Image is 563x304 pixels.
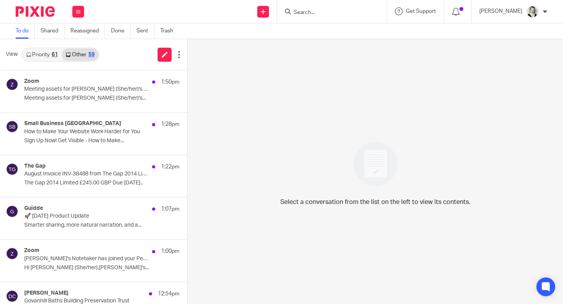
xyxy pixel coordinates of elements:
[6,290,18,302] img: svg%3E
[111,23,131,39] a: Done
[24,256,149,262] p: [PERSON_NAME]'s Notetaker has joined your Personal Meeting Room
[293,9,363,16] input: Search
[280,197,470,207] p: Select a conversation from the list on the left to view its contents.
[24,95,179,102] p: Meeting assets for [PERSON_NAME] (She/her)'s...
[160,23,179,39] a: Trash
[70,23,105,39] a: Reassigned
[16,23,35,39] a: To do
[161,247,179,255] p: 1:00pm
[526,5,539,18] img: DA590EE6-2184-4DF2-A25D-D99FB904303F_1_201_a.jpeg
[24,290,68,297] h4: [PERSON_NAME]
[6,78,18,91] img: svg%3E
[24,129,149,135] p: How to Make Your Website Work Harder for You
[22,48,62,61] a: Priority61
[6,50,18,59] span: View
[161,78,179,86] p: 1:50pm
[24,247,39,254] h4: Zoom
[6,247,18,260] img: svg%3E
[6,120,18,133] img: svg%3E
[158,290,179,298] p: 12:54pm
[24,222,179,229] p: Smarter sharing, more natural narration, and a...
[136,23,154,39] a: Sent
[24,86,149,93] p: Meeting assets for [PERSON_NAME] (She/her)'s Personal Meeting Room are ready!
[41,23,65,39] a: Shared
[161,163,179,171] p: 1:22pm
[24,265,179,271] p: Hi [PERSON_NAME] (She/her),[PERSON_NAME]'s...
[24,163,46,170] h4: The Gap
[6,205,18,218] img: svg%3E
[24,205,43,212] h4: Guidde
[348,137,403,191] img: image
[479,7,522,15] p: [PERSON_NAME]
[6,163,18,175] img: svg%3E
[24,180,179,186] p: The Gap 2014 Limited £245.00 GBP Due [DATE]..
[16,6,55,17] img: Pixie
[161,120,179,128] p: 1:28pm
[406,9,436,14] span: Get Support
[24,120,121,127] h4: Small Business [GEOGRAPHIC_DATA]
[24,171,149,177] p: August Invoice INV-38488 from The Gap 2014 Limited for Fearless Financials
[24,213,149,220] p: 🚀 [DATE] Product Update
[24,78,39,85] h4: Zoom
[161,205,179,213] p: 1:07pm
[24,138,179,144] p: Sign Up Now! Get Visible - How to Make...
[88,52,95,57] div: 59
[52,52,58,57] div: 61
[62,48,98,61] a: Other59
